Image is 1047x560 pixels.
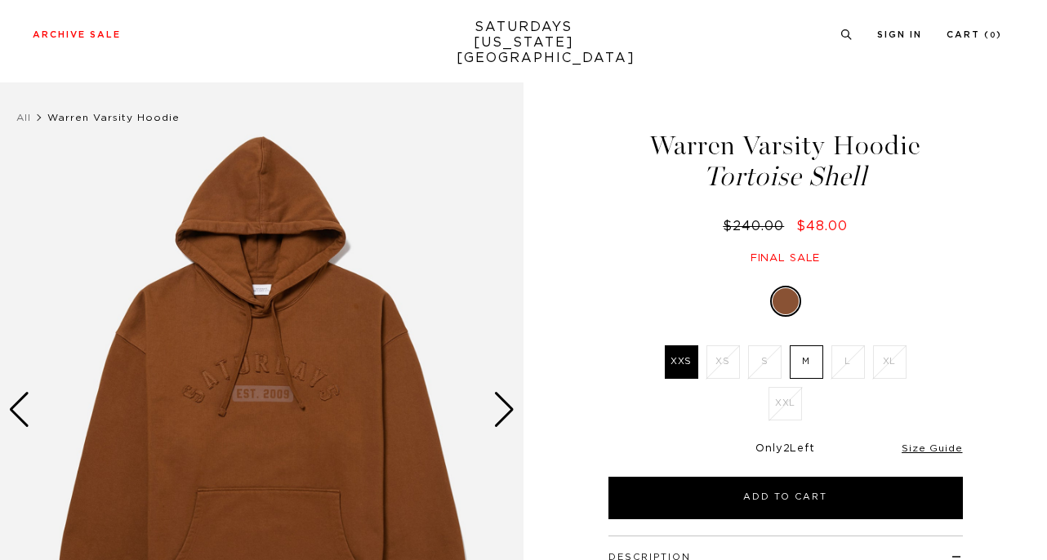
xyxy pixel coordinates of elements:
a: Archive Sale [33,30,121,39]
label: M [790,345,823,379]
a: Cart (0) [947,30,1002,39]
div: Only Left [608,442,963,456]
span: 2 [783,443,791,454]
span: $48.00 [796,220,848,233]
a: Size Guide [902,443,962,453]
h1: Warren Varsity Hoodie [606,132,965,190]
span: Warren Varsity Hoodie [47,113,180,122]
a: SATURDAYS[US_STATE][GEOGRAPHIC_DATA] [457,20,591,66]
a: All [16,113,31,122]
button: Add to Cart [608,477,963,519]
del: $240.00 [723,220,791,233]
div: Final sale [606,251,965,265]
span: Tortoise Shell [606,163,965,190]
small: 0 [990,32,996,39]
label: XXS [665,345,698,379]
div: Next slide [493,392,515,428]
a: Sign In [877,30,922,39]
div: Previous slide [8,392,30,428]
label: Tortoise Shell [773,288,799,314]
